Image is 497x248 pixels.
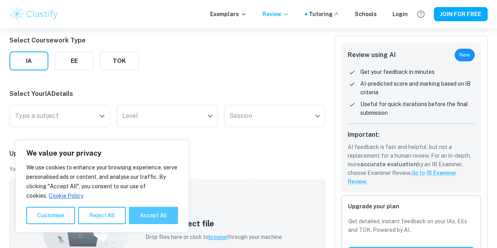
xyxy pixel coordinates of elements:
button: EE [55,51,94,70]
button: JOIN FOR FREE [434,7,488,21]
img: Clastify logo [9,6,59,22]
p: Get your feedback in minutes [360,68,434,76]
button: Customise [26,207,75,224]
h6: Review using AI [347,50,395,60]
h6: Important: [347,130,475,140]
a: Login [392,10,408,18]
p: Get detailed, instant feedback on your IAs, EEs and TOK. Powered by AI. [348,217,474,234]
p: Drop files here or click to through your machine [145,233,282,241]
a: Tutoring [309,10,339,18]
p: Exemplars [210,10,247,18]
b: accurate evaluation [360,161,417,167]
p: Upload Your IA File [9,149,325,158]
a: Cookie Policy [48,192,84,199]
button: IA [9,51,48,70]
p: AI-predicted score and marking based on IB criteria [360,79,475,97]
button: Help and Feedback [414,7,427,21]
button: TOK [100,51,139,70]
span: New [455,51,475,59]
div: We value your privacy [16,140,189,232]
p: Your file will be kept private. We won't share or upload it anywhere. [9,165,325,173]
p: Review [262,10,289,18]
p: We value your privacy [26,149,178,158]
h6: Upgrade your plan [348,202,474,211]
span: browse [209,234,227,240]
button: Open [97,110,108,121]
button: Accept All [129,207,178,224]
p: Useful for quick iterations before the final submission [360,100,475,117]
button: Reject All [78,207,126,224]
a: Schools [355,10,377,18]
p: AI feedback is fast and helpful, but not a replacement for a human review. For an in-depth, more ... [347,143,475,186]
h5: Drop or Select file [145,218,282,230]
p: Select Coursework Type [9,36,139,45]
p: Select Your IA Details [9,89,325,99]
p: We use cookies to enhance your browsing experience, serve personalised ads or content, and analys... [26,163,178,200]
